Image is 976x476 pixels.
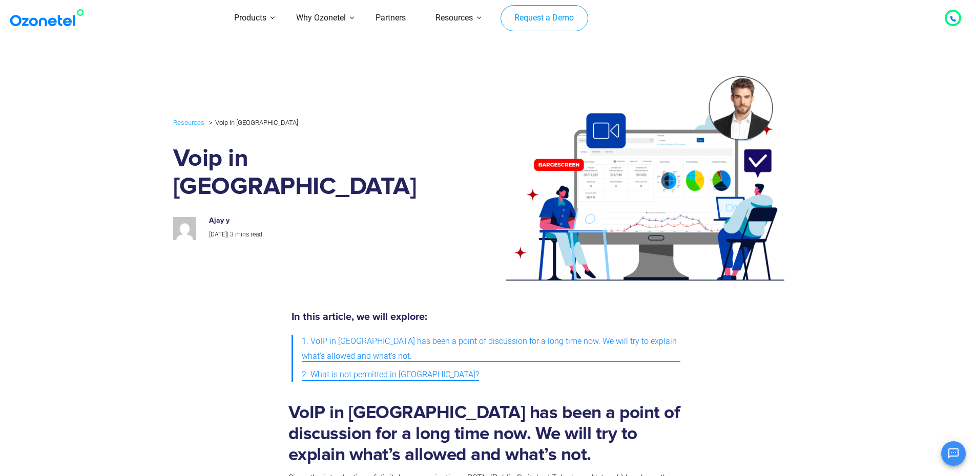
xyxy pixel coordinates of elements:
[209,229,425,241] p: |
[209,217,425,225] h6: Ajay y
[941,441,966,466] button: Open chat
[501,5,588,32] a: Request a Demo
[302,332,680,366] a: 1. VoIP in [GEOGRAPHIC_DATA] has been a point of discussion for a long time now. We will try to e...
[173,217,196,240] img: ca79e7ff75a4a49ece3c360be6bc1c9ae11b1190ab38fa3a42769ffe2efab0fe
[173,145,436,201] h1: Voip in [GEOGRAPHIC_DATA]
[288,404,680,464] strong: VoIP in [GEOGRAPHIC_DATA] has been a point of discussion for a long time now. We will try to expl...
[235,231,262,238] span: mins read
[302,365,479,384] a: 2. What is not permitted in [GEOGRAPHIC_DATA]?
[230,231,234,238] span: 3
[206,116,298,129] li: Voip in [GEOGRAPHIC_DATA]
[302,367,479,382] span: 2. What is not permitted in [GEOGRAPHIC_DATA]?
[292,312,680,322] h5: In this article, we will explore:
[209,231,227,238] span: [DATE]
[173,117,204,128] a: Resources
[302,334,680,364] span: 1. VoIP in [GEOGRAPHIC_DATA] has been a point of discussion for a long time now. We will try to e...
